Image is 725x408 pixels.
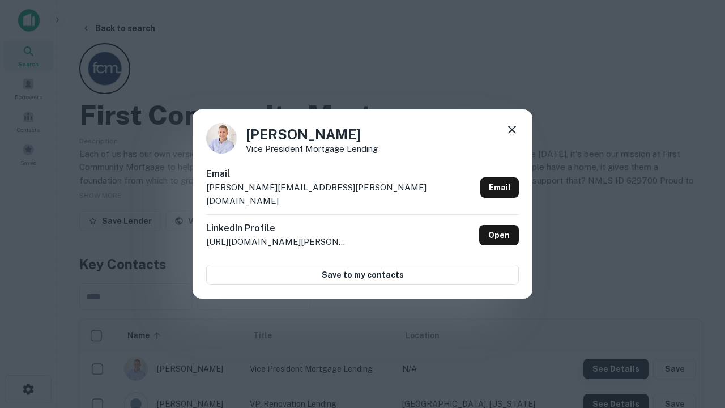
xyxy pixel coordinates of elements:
a: Email [480,177,519,198]
iframe: Chat Widget [668,281,725,335]
p: Vice President Mortgage Lending [246,144,378,153]
button: Save to my contacts [206,265,519,285]
h4: [PERSON_NAME] [246,124,378,144]
img: 1520878720083 [206,123,237,154]
a: Open [479,225,519,245]
p: [URL][DOMAIN_NAME][PERSON_NAME] [206,235,348,249]
h6: LinkedIn Profile [206,222,348,235]
p: [PERSON_NAME][EMAIL_ADDRESS][PERSON_NAME][DOMAIN_NAME] [206,181,476,207]
h6: Email [206,167,476,181]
